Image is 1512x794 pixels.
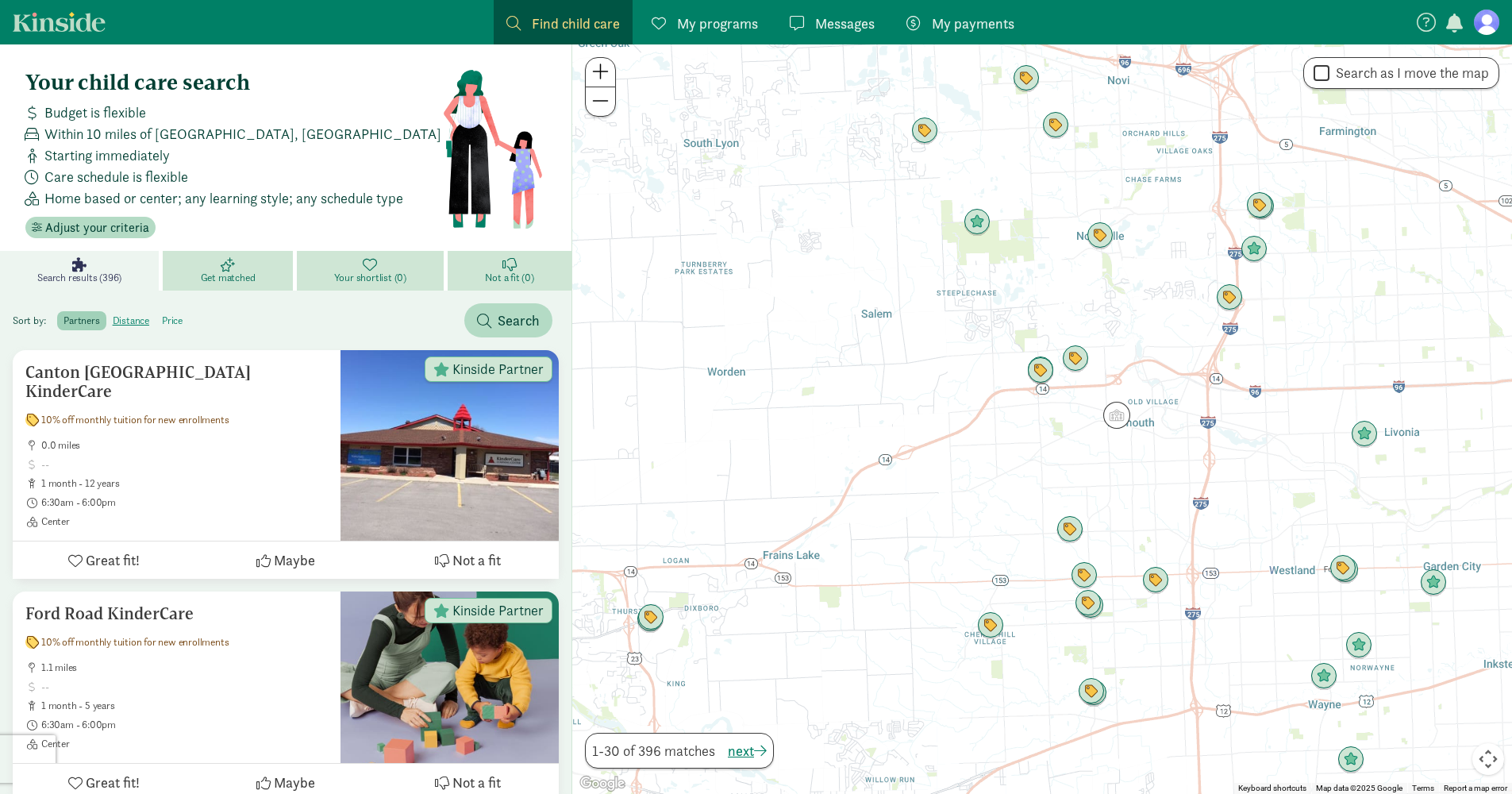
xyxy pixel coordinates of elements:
[1472,743,1504,775] button: Map camera controls
[452,549,501,571] span: Not a fit
[41,719,328,731] span: 6:30am - 6:00pm
[274,772,315,793] span: Maybe
[448,251,571,291] a: Not a fit (0)
[576,773,629,794] img: Google
[1078,678,1105,705] div: Click to see details
[41,414,229,426] span: 10% off monthly tuition for new enrollments
[37,272,121,284] span: Search results (396)
[1351,421,1378,448] div: Click to see details
[1062,345,1089,372] div: Click to see details
[106,311,156,330] label: distance
[932,13,1014,34] span: My payments
[452,362,544,376] span: Kinside Partner
[334,272,406,284] span: Your shortlist (0)
[1042,112,1069,139] div: Click to see details
[637,606,664,633] div: Click to see details
[1345,632,1372,659] div: Click to see details
[13,12,106,32] a: Kinside
[977,612,1004,639] div: Click to see details
[13,542,194,579] button: Great fit!
[156,311,189,330] label: price
[964,209,991,236] div: Click to see details
[297,251,448,291] a: Your shortlist (0)
[1310,663,1337,690] div: Click to see details
[1329,64,1489,83] label: Search as I move the map
[677,13,758,34] span: My programs
[1027,357,1054,384] div: Click to see details
[41,439,328,452] span: 0.0 miles
[194,542,376,579] button: Maybe
[1246,192,1273,219] div: Click to see details
[1241,236,1268,263] div: Click to see details
[1075,590,1102,617] div: Click to see details
[25,604,328,623] h5: Ford Road KinderCare
[911,118,938,145] div: Click to see details
[274,549,315,571] span: Maybe
[377,542,559,579] button: Not a fit
[1087,222,1114,249] div: Click to see details
[41,738,328,750] span: Center
[86,772,140,793] span: Great fit!
[41,477,328,490] span: 1 month - 12 years
[498,310,540,331] span: Search
[1142,567,1169,594] div: Click to see details
[44,145,170,166] span: Starting immediately
[1027,357,1054,384] div: Click to see details
[452,603,544,618] span: Kinside Partner
[44,123,441,145] span: Within 10 miles of [GEOGRAPHIC_DATA], [GEOGRAPHIC_DATA]
[57,311,106,330] label: partners
[44,187,403,209] span: Home based or center; any learning style; any schedule type
[815,13,875,34] span: Messages
[1056,516,1083,543] div: Click to see details
[45,218,149,237] span: Adjust your criteria
[592,740,715,761] span: 1-30 of 396 matches
[41,661,328,674] span: 1.1 miles
[41,515,328,528] span: Center
[452,772,501,793] span: Not a fit
[576,773,629,794] a: Open this area in Google Maps (opens a new window)
[1329,555,1356,582] div: Click to see details
[1444,784,1507,792] a: Report a map error
[637,604,664,631] div: Click to see details
[1238,783,1306,794] button: Keyboard shortcuts
[41,700,328,712] span: 1 month - 5 years
[13,314,55,327] span: Sort by:
[728,740,767,761] button: next
[1412,784,1434,792] a: Terms (opens in new tab)
[201,272,256,284] span: Get matched
[163,251,296,291] a: Get matched
[44,102,146,123] span: Budget is flexible
[1337,746,1364,773] div: Click to see details
[25,70,442,95] h4: Your child care search
[1071,562,1098,589] div: Click to see details
[1420,569,1447,596] div: Click to see details
[1316,784,1402,792] span: Map data ©2025 Google
[532,13,620,34] span: Find child care
[485,272,533,284] span: Not a fit (0)
[1103,402,1130,429] div: Click to see details
[1013,65,1040,92] div: Click to see details
[464,303,552,337] button: Search
[1216,284,1243,311] div: Click to see details
[41,636,229,649] span: 10% off monthly tuition for new enrollments
[86,549,140,571] span: Great fit!
[44,166,188,187] span: Care schedule is flexible
[41,496,328,509] span: 6:30am - 6:00pm
[25,217,156,239] button: Adjust your criteria
[25,363,328,401] h5: Canton [GEOGRAPHIC_DATA] KinderCare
